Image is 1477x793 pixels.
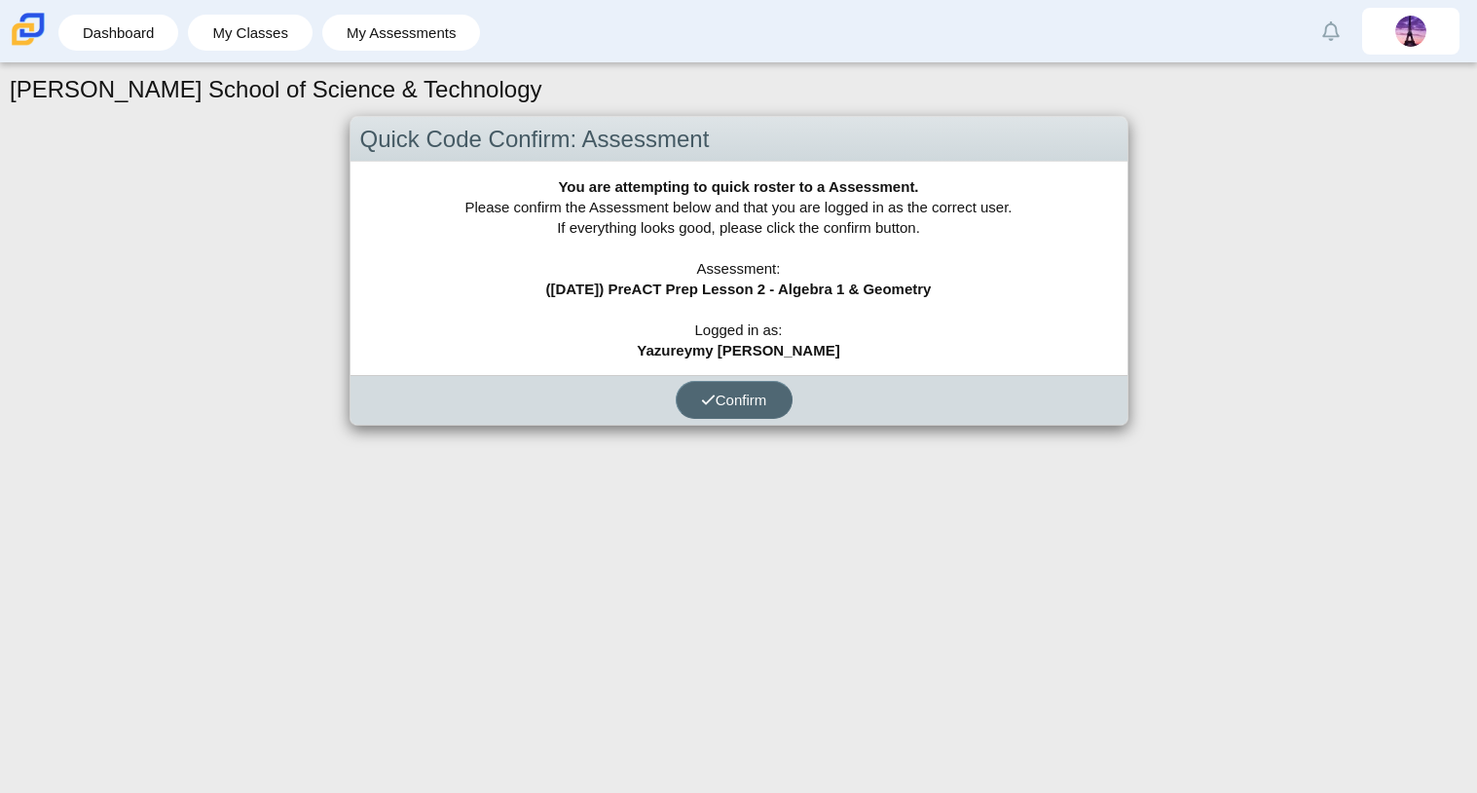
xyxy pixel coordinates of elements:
a: My Assessments [332,15,471,51]
img: yazureymy.gamboa.g59gDJ [1395,16,1426,47]
b: Yazureymy [PERSON_NAME] [637,342,839,359]
a: My Classes [198,15,303,51]
h1: [PERSON_NAME] School of Science & Technology [10,73,542,106]
button: Confirm [676,381,793,419]
a: Alerts [1310,10,1352,53]
div: Quick Code Confirm: Assessment [351,117,1127,163]
span: Confirm [701,392,767,408]
img: Carmen School of Science & Technology [8,9,49,50]
a: Carmen School of Science & Technology [8,36,49,53]
a: yazureymy.gamboa.g59gDJ [1362,8,1459,55]
b: ([DATE]) PreACT Prep Lesson 2 - Algebra 1 & Geometry [546,281,932,297]
div: Please confirm the Assessment below and that you are logged in as the correct user. If everything... [351,162,1127,375]
a: Dashboard [68,15,168,51]
b: You are attempting to quick roster to a Assessment. [558,178,918,195]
